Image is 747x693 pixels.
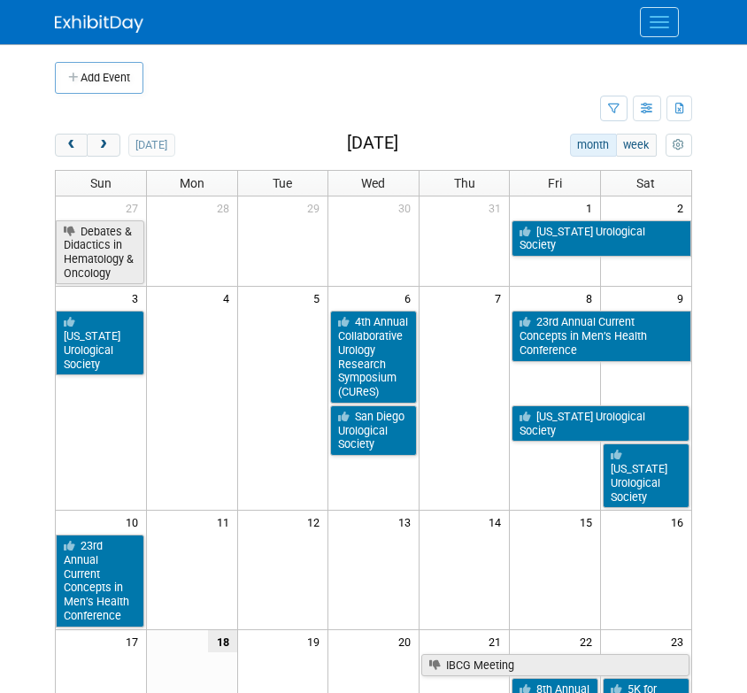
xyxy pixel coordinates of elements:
[666,134,692,157] button: myCustomButton
[124,511,146,533] span: 10
[487,511,509,533] span: 14
[215,511,237,533] span: 11
[347,134,398,153] h2: [DATE]
[487,196,509,219] span: 31
[403,287,419,309] span: 6
[675,196,691,219] span: 2
[603,443,689,508] a: [US_STATE] Urological Society
[584,196,600,219] span: 1
[330,311,417,403] a: 4th Annual Collaborative Urology Research Symposium (CUReS)
[361,176,385,190] span: Wed
[312,287,327,309] span: 5
[215,196,237,219] span: 28
[669,630,691,652] span: 23
[673,140,684,151] i: Personalize Calendar
[90,176,112,190] span: Sun
[616,134,657,157] button: week
[55,134,88,157] button: prev
[305,630,327,652] span: 19
[397,511,419,533] span: 13
[493,287,509,309] span: 7
[180,176,204,190] span: Mon
[87,134,119,157] button: next
[640,7,679,37] button: Menu
[208,630,237,652] span: 18
[305,511,327,533] span: 12
[578,511,600,533] span: 15
[124,630,146,652] span: 17
[305,196,327,219] span: 29
[487,630,509,652] span: 21
[570,134,617,157] button: month
[675,287,691,309] span: 9
[330,405,417,456] a: San Diego Urological Society
[548,176,562,190] span: Fri
[512,405,689,442] a: [US_STATE] Urological Society
[124,196,146,219] span: 27
[273,176,292,190] span: Tue
[55,62,143,94] button: Add Event
[584,287,600,309] span: 8
[130,287,146,309] span: 3
[512,220,691,257] a: [US_STATE] Urological Society
[578,630,600,652] span: 22
[221,287,237,309] span: 4
[512,311,691,361] a: 23rd Annual Current Concepts in Men’s Health Conference
[454,176,475,190] span: Thu
[128,134,175,157] button: [DATE]
[55,15,143,33] img: ExhibitDay
[56,535,144,627] a: 23rd Annual Current Concepts in Men’s Health Conference
[669,511,691,533] span: 16
[397,630,419,652] span: 20
[421,654,689,677] a: IBCG Meeting
[56,220,144,285] a: Debates & Didactics in Hematology & Oncology
[397,196,419,219] span: 30
[56,311,144,375] a: [US_STATE] Urological Society
[636,176,655,190] span: Sat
